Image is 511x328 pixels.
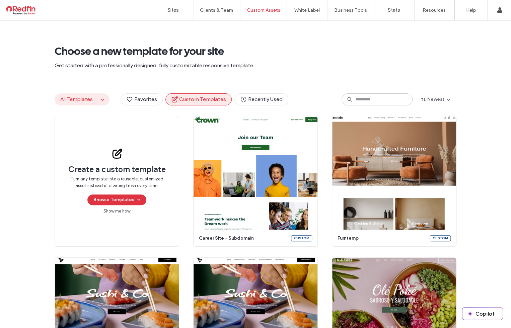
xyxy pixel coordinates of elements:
button: Copilot [462,308,503,320]
label: Stats [388,7,400,13]
span: Choose a new template for your site [55,45,456,58]
label: Resources [423,7,446,13]
span: Recently Used [240,96,283,103]
label: Clients & Team [200,7,233,13]
span: Help [15,5,29,11]
label: Business Tools [334,7,367,13]
button: Newest [415,94,456,105]
button: All Templates [55,94,98,105]
label: Help [466,7,476,13]
span: Custom Templates [171,96,226,103]
button: Favorites [121,93,163,105]
div: Custom [291,235,312,241]
a: Show me how [103,208,130,215]
button: Browse Templates [87,194,146,205]
span: career site - subdomain [199,235,287,242]
button: Custom Templates [165,93,232,105]
span: All Templates [60,96,93,102]
button: Recently Used [234,93,288,105]
span: Turn any template into a reusable, customized asset instead of starting fresh every time. [68,176,165,189]
label: White Label [294,7,320,13]
span: Get started with a professionally designed, fully customizable responsive template. [55,62,456,69]
div: Custom [430,235,451,241]
span: Create a custom template [68,164,166,174]
label: Custom Assets [247,7,280,13]
label: Sites [167,7,179,13]
span: furntemp [338,235,426,242]
span: Favorites [126,96,157,103]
